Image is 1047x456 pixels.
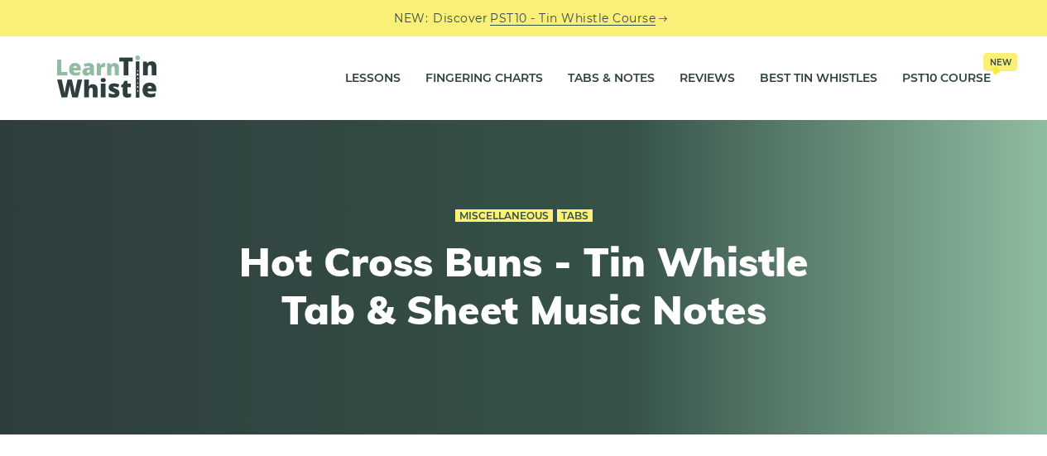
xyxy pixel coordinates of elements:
a: Reviews [680,58,735,99]
a: Miscellaneous [455,209,553,223]
img: LearnTinWhistle.com [57,55,156,98]
span: New [983,53,1017,71]
h1: Hot Cross Buns - Tin Whistle Tab & Sheet Music Notes [219,238,828,334]
a: Tabs & Notes [568,58,655,99]
a: Tabs [557,209,593,223]
a: Fingering Charts [425,58,543,99]
a: Lessons [345,58,401,99]
a: PST10 CourseNew [902,58,991,99]
a: Best Tin Whistles [760,58,877,99]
